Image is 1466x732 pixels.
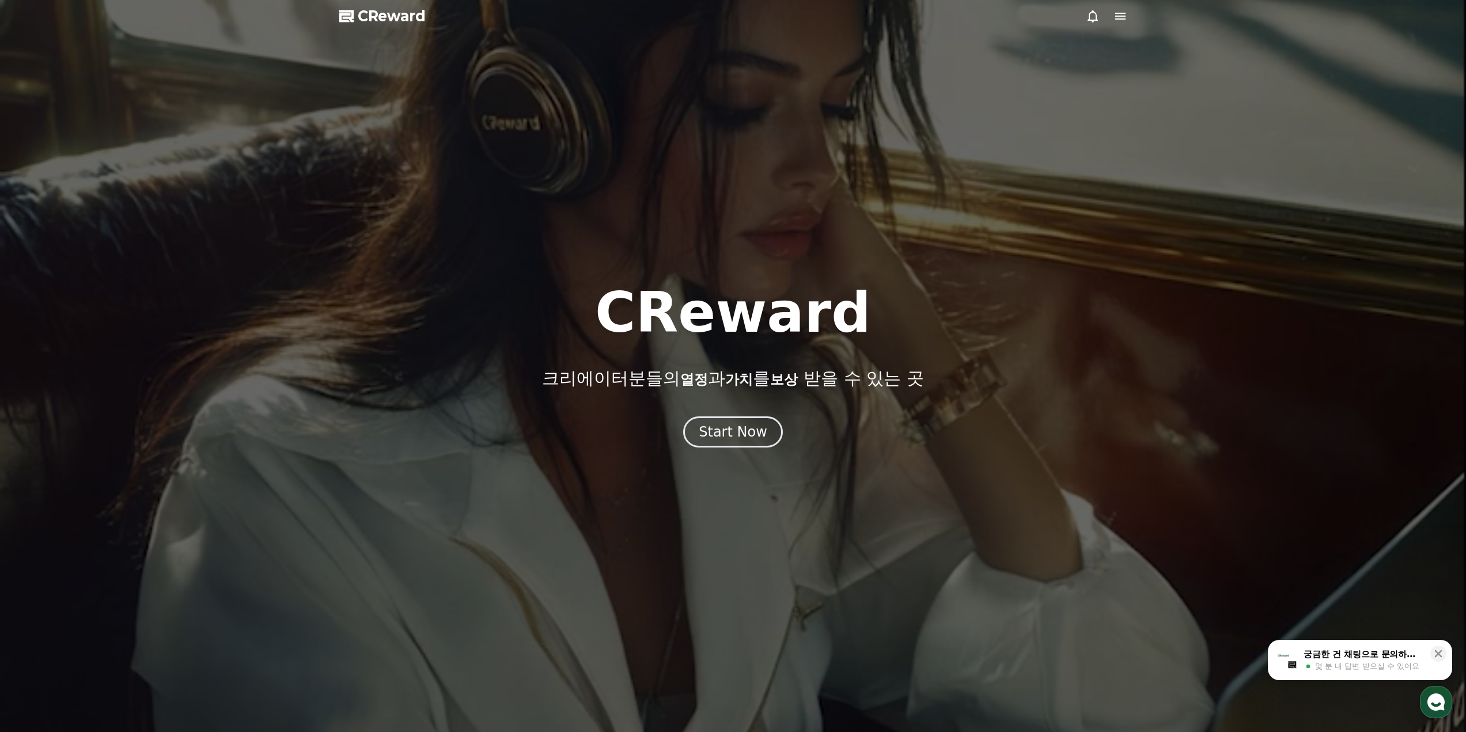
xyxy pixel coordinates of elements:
[683,428,783,439] a: Start Now
[699,423,767,441] div: Start Now
[725,371,753,388] span: 가치
[542,368,923,389] p: 크리에이터분들의 과 를 받을 수 있는 곳
[770,371,798,388] span: 보상
[595,285,871,340] h1: CReward
[358,7,426,25] span: CReward
[339,7,426,25] a: CReward
[680,371,708,388] span: 열정
[683,416,783,447] button: Start Now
